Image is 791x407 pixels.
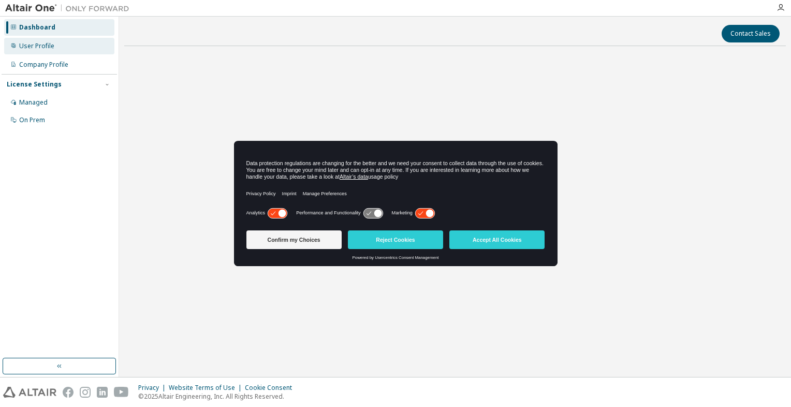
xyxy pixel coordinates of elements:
[80,387,91,398] img: instagram.svg
[138,392,298,401] p: © 2025 Altair Engineering, Inc. All Rights Reserved.
[3,387,56,398] img: altair_logo.svg
[19,98,48,107] div: Managed
[722,25,780,42] button: Contact Sales
[19,23,55,32] div: Dashboard
[5,3,135,13] img: Altair One
[19,116,45,124] div: On Prem
[19,61,68,69] div: Company Profile
[7,80,62,89] div: License Settings
[245,384,298,392] div: Cookie Consent
[97,387,108,398] img: linkedin.svg
[19,42,54,50] div: User Profile
[169,384,245,392] div: Website Terms of Use
[114,387,129,398] img: youtube.svg
[138,384,169,392] div: Privacy
[63,387,74,398] img: facebook.svg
